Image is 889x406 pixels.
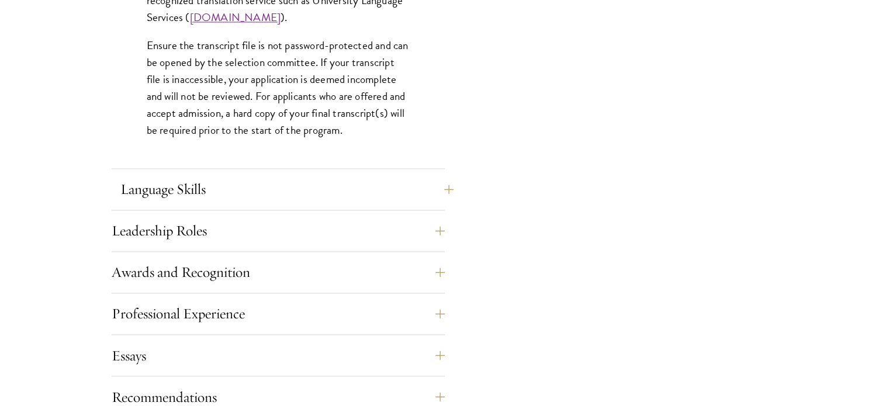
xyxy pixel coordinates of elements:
button: Awards and Recognition [112,258,445,286]
a: [DOMAIN_NAME] [190,9,281,26]
p: Ensure the transcript file is not password-protected and can be opened by the selection committee... [147,37,410,138]
button: Essays [112,341,445,369]
button: Leadership Roles [112,217,445,245]
button: Professional Experience [112,300,445,328]
button: Language Skills [120,175,454,203]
